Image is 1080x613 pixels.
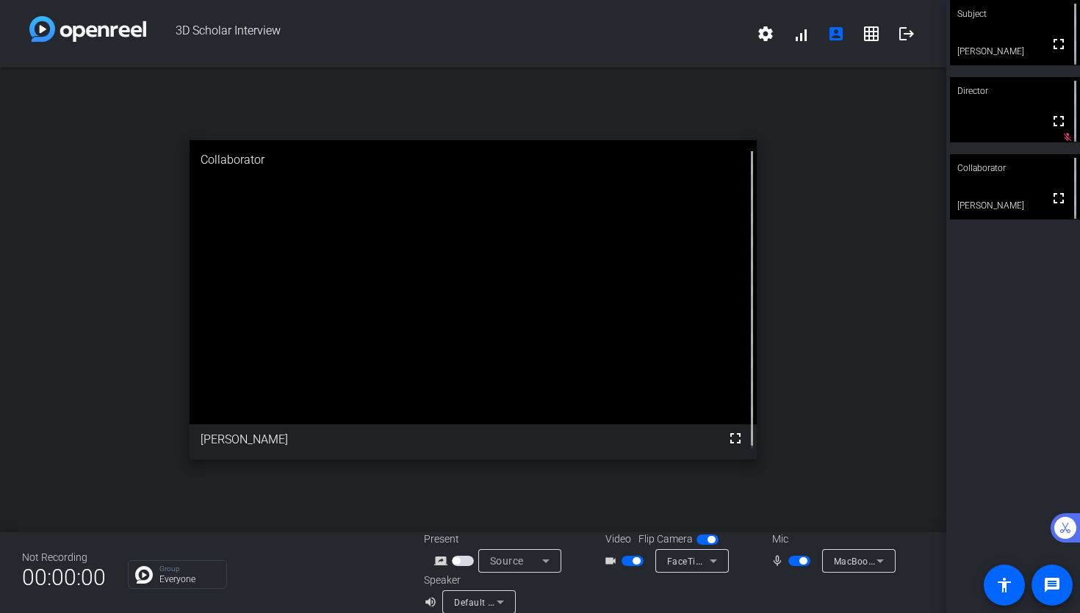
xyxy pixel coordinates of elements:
p: Everyone [159,575,219,584]
span: 3D Scholar Interview [146,16,748,51]
mat-icon: volume_up [424,593,442,611]
mat-icon: fullscreen [1050,189,1068,207]
div: Speaker [424,573,512,588]
div: Mic [757,532,904,547]
span: MacBook Air Microphone (Built-in) [834,555,981,567]
img: Chat Icon [135,566,153,584]
mat-icon: fullscreen [727,429,744,447]
p: Group [159,565,219,573]
mat-icon: account_box [827,25,845,43]
mat-icon: screen_share_outline [434,552,452,570]
img: white-gradient.svg [29,16,146,42]
span: 00:00:00 [22,559,106,595]
div: Present [424,532,571,547]
div: Collaborator [950,154,1080,182]
mat-icon: videocam_outline [604,552,622,570]
mat-icon: grid_on [863,25,880,43]
span: Source [490,555,524,567]
span: Default - MacBook Air Speakers (Built-in) [454,596,628,608]
mat-icon: mic_none [771,552,788,570]
span: FaceTime HD Camera (C4E1:9BFB) [667,555,818,567]
mat-icon: message [1043,576,1061,594]
mat-icon: fullscreen [1050,112,1068,130]
mat-icon: fullscreen [1050,35,1068,53]
span: Flip Camera [638,532,693,547]
span: Video [605,532,631,547]
mat-icon: logout [898,25,915,43]
div: Collaborator [190,140,757,180]
mat-icon: settings [757,25,774,43]
button: signal_cellular_alt [783,16,818,51]
div: Director [950,77,1080,105]
div: Not Recording [22,550,106,565]
mat-icon: accessibility [996,576,1013,594]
